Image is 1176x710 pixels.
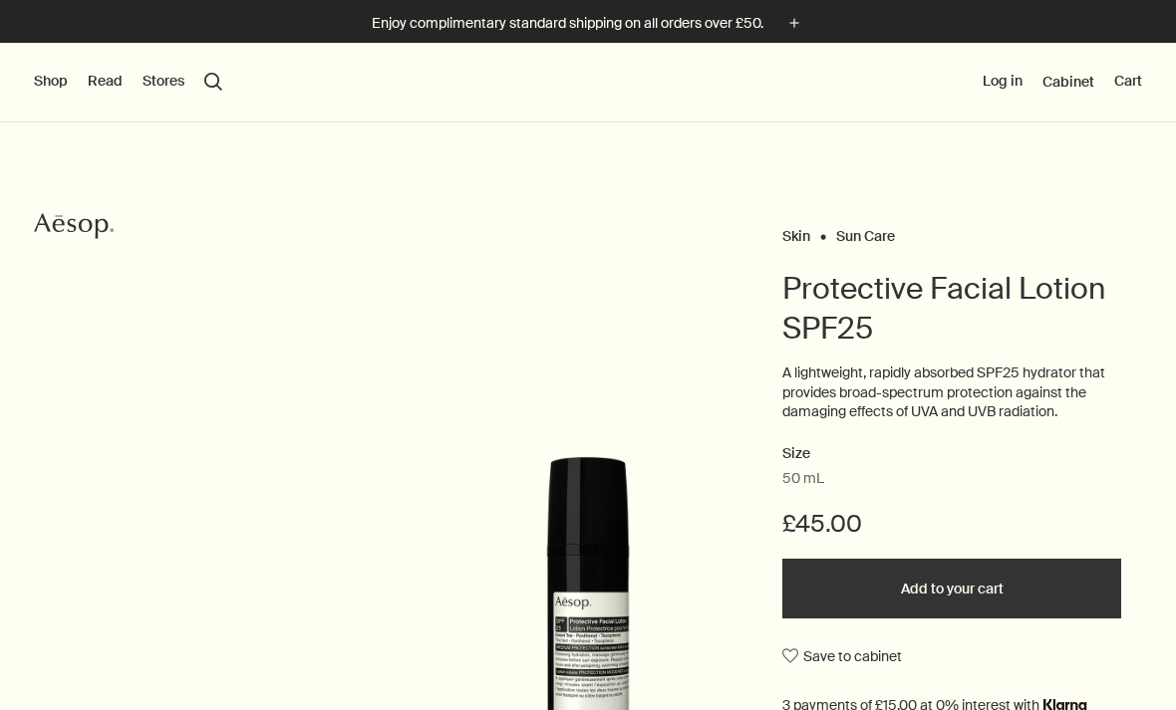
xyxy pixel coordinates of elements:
svg: Aesop [34,211,114,241]
p: A lightweight, rapidly absorbed SPF25 hydrator that provides broad-spectrum protection against th... [782,363,1121,422]
h1: Protective Facial Lotion SPF25 [782,269,1121,349]
a: Cabinet [1042,73,1094,91]
button: Read [88,72,123,92]
p: Enjoy complimentary standard shipping on all orders over £50. [372,13,763,34]
button: Enjoy complimentary standard shipping on all orders over £50. [372,12,805,35]
button: Shop [34,72,68,92]
a: Skin [782,227,810,236]
span: 50 mL [782,469,824,489]
nav: primary [34,43,222,122]
button: Save to cabinet [782,638,902,674]
nav: supplementary [983,43,1142,122]
button: Open search [204,73,222,91]
button: Stores [143,72,184,92]
h2: Size [782,442,1121,466]
button: Add to your cart - £45.00 [782,559,1121,618]
button: Log in [983,72,1023,92]
span: £45.00 [782,508,862,540]
a: Sun Care [836,227,895,236]
a: Aesop [29,206,119,251]
button: Cart [1114,72,1142,92]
